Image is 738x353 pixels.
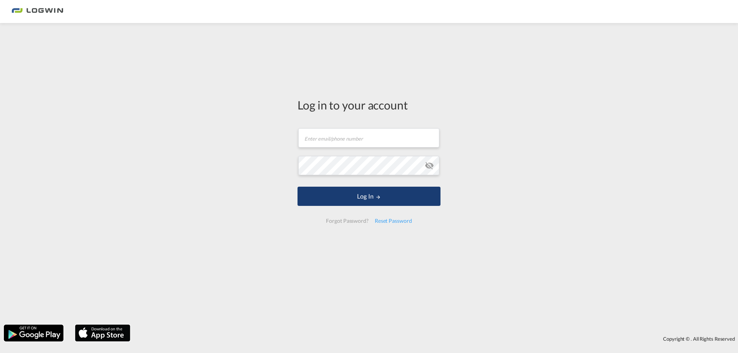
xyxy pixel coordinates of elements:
input: Enter email/phone number [298,128,439,147]
div: Log in to your account [298,97,440,113]
md-icon: icon-eye-off [425,161,434,170]
div: Reset Password [372,214,415,228]
img: bc73a0e0d8c111efacd525e4c8ad7d32.png [12,3,63,20]
div: Copyright © . All Rights Reserved [134,332,738,345]
div: Forgot Password? [323,214,371,228]
button: LOGIN [298,187,440,206]
img: apple.png [74,324,131,342]
img: google.png [3,324,64,342]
